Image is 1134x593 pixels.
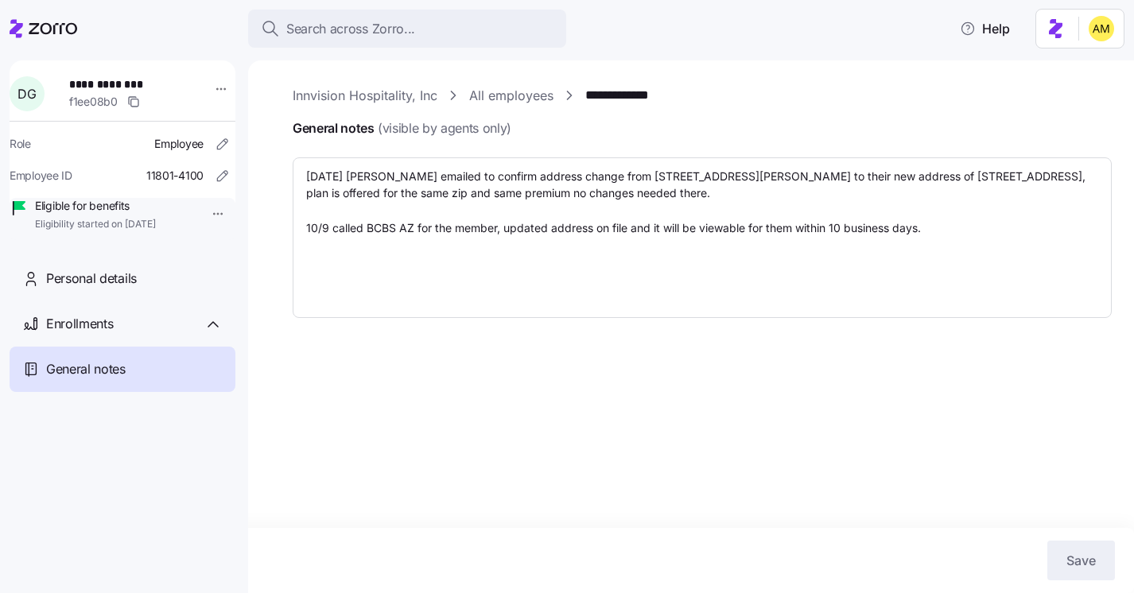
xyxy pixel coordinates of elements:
[293,86,437,106] a: Innvision Hospitality, Inc
[960,19,1010,38] span: Help
[293,157,1112,318] textarea: [DATE] [PERSON_NAME] emailed to confirm address change from [STREET_ADDRESS][PERSON_NAME] to thei...
[35,198,156,214] span: Eligible for benefits
[1066,551,1096,570] span: Save
[469,86,553,106] a: All employees
[378,118,511,138] span: (visible by agents only)
[10,136,31,152] span: Role
[46,359,126,379] span: General notes
[1047,541,1115,580] button: Save
[248,10,566,48] button: Search across Zorro...
[46,314,113,334] span: Enrollments
[46,269,137,289] span: Personal details
[17,87,36,100] span: D G
[154,136,204,152] span: Employee
[286,19,415,39] span: Search across Zorro...
[1089,16,1114,41] img: dfaaf2f2725e97d5ef9e82b99e83f4d7
[69,94,118,110] span: f1ee08b0
[293,118,511,138] span: General notes
[947,13,1023,45] button: Help
[146,168,204,184] span: 11801-4100
[35,218,156,231] span: Eligibility started on [DATE]
[10,168,72,184] span: Employee ID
